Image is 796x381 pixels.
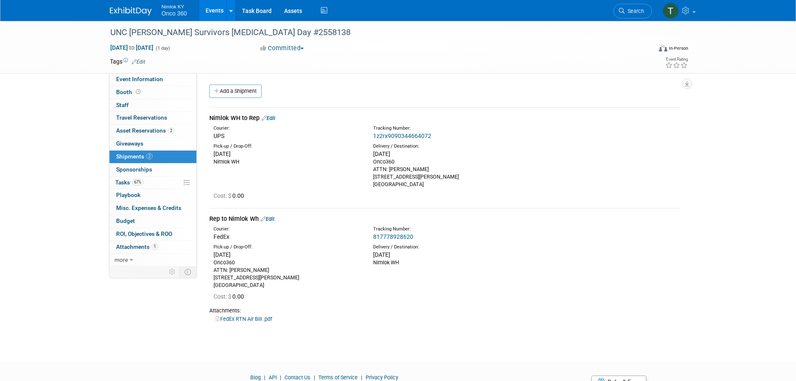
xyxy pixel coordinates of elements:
[214,192,247,199] span: 0.00
[110,57,145,66] td: Tags
[109,125,196,137] a: Asset Reservations2
[116,205,181,211] span: Misc. Expenses & Credits
[116,140,143,147] span: Giveaways
[155,46,170,51] span: (1 day)
[214,244,361,251] div: Pick-up / Drop-Off:
[214,125,361,132] div: Courier:
[110,7,152,15] img: ExhibitDay
[116,192,140,198] span: Playbook
[278,374,283,381] span: |
[109,86,196,99] a: Booth
[209,114,680,123] div: Nimlok WH to Rep
[107,25,639,40] div: UNC [PERSON_NAME] Survivors [MEDICAL_DATA] Day #2558138
[214,259,361,289] div: Onco360 ATTN: [PERSON_NAME] [STREET_ADDRESS][PERSON_NAME] [GEOGRAPHIC_DATA]
[109,151,196,163] a: Shipments2
[216,316,272,322] a: FedEx RTN Air Bill .pdf
[115,179,143,186] span: Tasks
[209,307,680,315] div: Attachments:
[257,44,307,53] button: Committed
[659,45,667,51] img: Format-Inperson.png
[613,4,652,18] a: Search
[109,73,196,86] a: Event Information
[373,244,520,251] div: Delivery / Destination:
[116,76,163,82] span: Event Information
[109,99,196,112] a: Staff
[214,233,361,241] div: FedEx
[359,374,364,381] span: |
[116,230,172,237] span: ROI, Objectives & ROO
[209,215,680,223] div: Rep to Nimlok Wh
[373,259,520,266] div: Nimlok WH
[373,125,560,132] div: Tracking Number:
[373,226,560,233] div: Tracking Number:
[209,84,262,98] a: Add a Shipment
[603,43,689,56] div: Event Format
[373,251,520,259] div: [DATE]
[179,266,196,277] td: Toggle Event Tabs
[214,293,247,300] span: 0.00
[109,241,196,253] a: Attachments1
[318,374,358,381] a: Terms of Service
[214,150,361,158] div: [DATE]
[373,233,413,240] a: 817778928620
[366,374,398,381] a: Privacy Policy
[162,2,187,10] span: Nimlok KY
[285,374,310,381] a: Contact Us
[214,192,232,199] span: Cost: $
[116,243,158,250] span: Attachments
[116,166,152,173] span: Sponsorships
[128,44,136,51] span: to
[373,158,520,188] div: Onco360 ATTN: [PERSON_NAME] [STREET_ADDRESS][PERSON_NAME] [GEOGRAPHIC_DATA]
[109,228,196,240] a: ROI, Objectives & ROO
[109,254,196,266] a: more
[116,114,167,121] span: Travel Reservations
[373,150,520,158] div: [DATE]
[663,3,679,19] img: Tim Bugaile
[116,217,135,224] span: Budget
[116,89,142,95] span: Booth
[109,215,196,228] a: Budget
[250,374,261,381] a: Blog
[665,57,688,61] div: Event Rating
[116,153,153,160] span: Shipments
[109,176,196,189] a: Tasks67%
[110,44,154,51] span: [DATE] [DATE]
[132,179,143,185] span: 67%
[109,202,196,215] a: Misc. Expenses & Credits
[109,189,196,202] a: Playbook
[132,59,145,65] a: Edit
[214,143,361,150] div: Pick-up / Drop-Off:
[214,226,361,233] div: Courier:
[134,89,142,95] span: Booth not reserved yet
[116,127,174,134] span: Asset Reservations
[109,164,196,176] a: Sponsorships
[261,216,275,222] a: Edit
[625,8,644,14] span: Search
[262,115,275,121] a: Edit
[269,374,277,381] a: API
[116,102,129,108] span: Staff
[373,143,520,150] div: Delivery / Destination:
[214,158,361,166] div: Nimlok WH
[214,293,232,300] span: Cost: $
[214,251,361,259] div: [DATE]
[114,256,128,263] span: more
[109,112,196,124] a: Travel Reservations
[669,45,688,51] div: In-Person
[168,128,174,134] span: 2
[262,374,267,381] span: |
[162,10,187,17] span: Onco 360
[109,138,196,150] a: Giveaways
[214,132,361,140] div: UPS
[165,266,180,277] td: Personalize Event Tab Strip
[152,243,158,250] span: 1
[312,374,317,381] span: |
[373,133,431,139] a: 1z2rx9090344664072
[146,153,153,159] span: 2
